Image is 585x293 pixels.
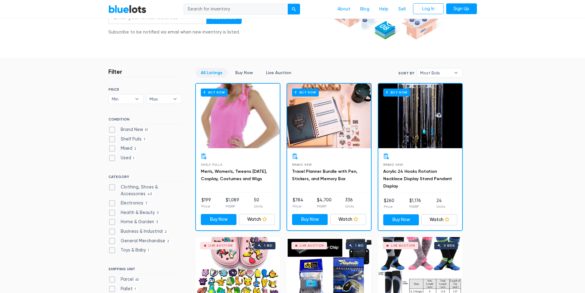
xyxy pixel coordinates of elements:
a: Blog [355,3,374,15]
span: 1 [131,156,136,161]
a: About [333,3,355,15]
h6: PRICE [108,87,182,92]
h6: CATEGORY [108,175,182,181]
b: ▾ [131,94,143,104]
h6: SHIPPING UNIT [108,267,182,274]
label: Mixed [108,145,138,152]
b: ▾ [169,94,181,104]
label: Electronics [108,200,150,207]
li: $1,176 [409,197,421,210]
span: Most Bids [420,68,451,77]
label: Clothing, Shoes & Accessories [108,184,182,197]
p: Units [436,204,445,209]
span: 7 [143,201,150,206]
span: 2 [132,147,138,152]
span: Min [112,94,132,104]
p: Units [254,204,263,209]
span: 1 [133,287,138,292]
a: Watch [239,214,275,225]
label: Shelf Pulls [108,136,148,143]
label: Business & Industrial [108,228,169,235]
span: Brand New [292,163,312,166]
label: Sort By [398,70,414,76]
a: Buy Now [292,214,328,225]
a: Buy Now [201,214,237,225]
span: Max [150,94,170,104]
li: 24 [436,197,445,210]
div: 0 bids [444,244,455,247]
a: Live Auction [261,68,296,77]
a: Sign Up [446,3,477,14]
span: 2 [163,229,169,234]
span: Brand New [383,163,403,166]
input: Search for inventory [184,4,288,15]
span: Shelf Pulls [201,163,222,166]
label: Brand New [108,126,150,133]
li: $4,700 [317,197,332,209]
label: Used [108,155,136,161]
b: ▾ [450,68,462,77]
div: Subscribe to be notified via email when new inventory is listed. [108,29,242,36]
a: Travel Planner Bundle with Pen, Stickers, and Memory Box [292,169,357,181]
span: 1 [146,248,151,253]
span: 60 [134,278,141,283]
p: Price [384,204,394,209]
p: Price [293,204,303,209]
h3: Filter [108,68,122,75]
label: Home & Garden [108,219,160,225]
li: $199 [201,197,211,209]
p: MSRP [409,204,421,209]
a: Watch [421,214,457,225]
a: Buy Now [383,214,419,225]
span: 3 [155,211,161,216]
p: MSRP [226,204,239,209]
a: Buy Now [230,68,258,77]
a: All Listings [196,68,228,77]
a: Sell [393,3,411,15]
span: 43 [146,192,154,197]
h6: Buy Now [383,89,410,96]
label: General Merchandise [108,238,171,244]
a: Acrylic 24 Hooks Rotation Necklace Display Stand Pendant Display [383,169,452,189]
h6: Buy Now [292,89,319,96]
a: Buy Now [196,84,280,148]
p: Units [345,204,354,209]
div: Live Auction [209,244,233,247]
span: 3 [154,220,160,225]
label: Toys & Baby [108,247,151,254]
span: 2 [165,239,171,244]
li: 336 [345,197,354,209]
a: Buy Now [378,84,462,148]
div: Live Auction [300,244,324,247]
div: 1 bid [355,244,364,247]
li: $784 [293,197,303,209]
span: 7 [142,137,148,142]
p: Price [201,204,211,209]
li: $260 [384,197,394,210]
a: Buy Now [287,84,371,148]
a: Watch [330,214,366,225]
h6: Buy Now [201,89,228,96]
h6: CONDITION [108,117,182,124]
a: Log In [413,3,444,14]
a: Help [374,3,393,15]
div: 1 bid [264,244,272,247]
a: Men's, Women's, Tweens [DATE], Cosplay, Costumes and Wigs [201,169,267,181]
a: BlueLots [108,5,146,14]
li: $1,089 [226,197,239,209]
div: Live Auction [391,244,415,247]
label: Health & Beauty [108,209,161,216]
li: 50 [254,197,263,209]
label: Pallet [108,286,138,292]
p: MSRP [317,204,332,209]
label: Parcel [108,276,141,283]
span: 51 [143,128,150,133]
